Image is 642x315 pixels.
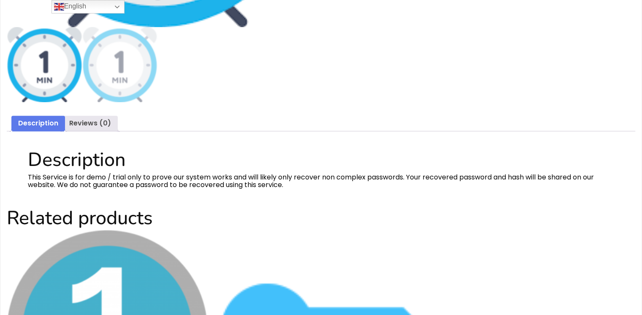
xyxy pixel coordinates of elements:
h2: Related products [7,207,635,230]
h2: Description [28,149,614,171]
img: en [54,2,64,12]
img: Public Password Recovery 1 Minute (free trial demo) - Image 2 [82,27,158,103]
a: Reviews (0) [69,116,111,131]
a: Description [18,116,58,131]
img: Public Password Recovery 1 Minute (free trial demo) [7,27,82,103]
div: This Service is for demo / trial only to prove our system works and will likely only recover non ... [7,142,635,193]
